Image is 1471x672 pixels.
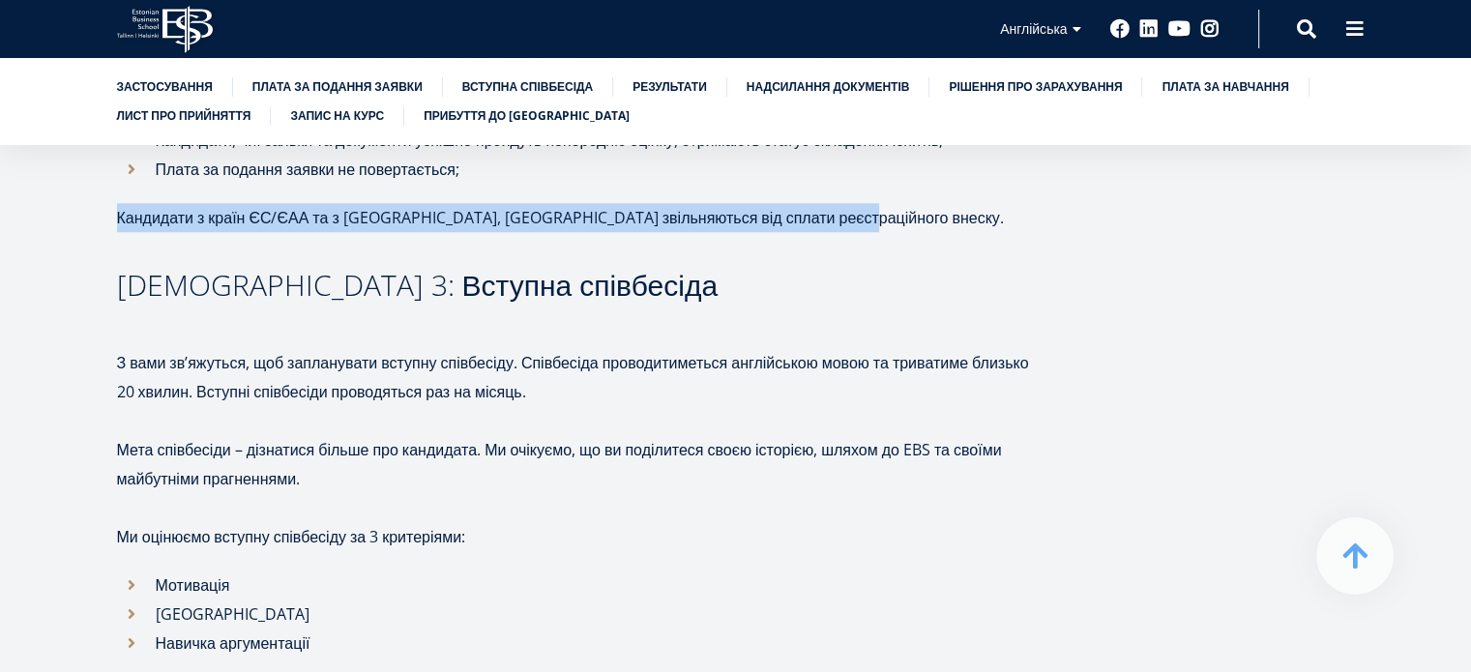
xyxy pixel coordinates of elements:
[117,106,251,126] a: Лист про прийняття
[252,77,423,97] a: Плата за подання заявки
[252,78,423,95] font: Плата за подання заявки
[424,106,630,126] a: Прибуття до [GEOGRAPHIC_DATA]
[1162,77,1288,97] a: Плата за навчання
[949,78,1122,95] font: Рішення про зарахування
[949,77,1122,97] a: Рішення про зарахування
[747,78,910,95] font: Надсилання документів
[290,107,384,124] font: Запис на курс
[117,265,718,305] font: [DEMOGRAPHIC_DATA] 3: Вступна співбесіда
[156,159,459,180] font: Плата за подання заявки не повертається;
[117,352,1029,402] font: З вами зв’яжуться, щоб запланувати вступну співбесіду. Співбесіда проводитиметься англійською мов...
[424,107,630,124] font: Прибуття до [GEOGRAPHIC_DATA]
[462,77,593,97] a: Вступна співбесіда
[117,107,251,124] font: Лист про прийняття
[1162,78,1288,95] font: Плата за навчання
[117,526,466,547] font: Ми оцінюємо вступну співбесіду за 3 критеріями:
[156,603,309,625] font: [GEOGRAPHIC_DATA]
[747,77,910,97] a: Надсилання документів
[117,439,1002,489] font: Мета співбесіди – дізнатися більше про кандидата. Ми очікуємо, що ви поділитеся своєю історією, ш...
[462,78,593,95] font: Вступна співбесіда
[117,207,1004,228] font: Кандидати з країн ЄС/ЄАА та з [GEOGRAPHIC_DATA], [GEOGRAPHIC_DATA] звільняються від сплати реєстр...
[290,106,384,126] a: Запис на курс
[117,77,213,97] a: Застосування
[117,78,213,95] font: Застосування
[156,574,230,596] font: Мотивація
[156,632,310,654] font: Навичка аргументації
[633,77,707,97] a: Результати
[633,78,707,95] font: Результати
